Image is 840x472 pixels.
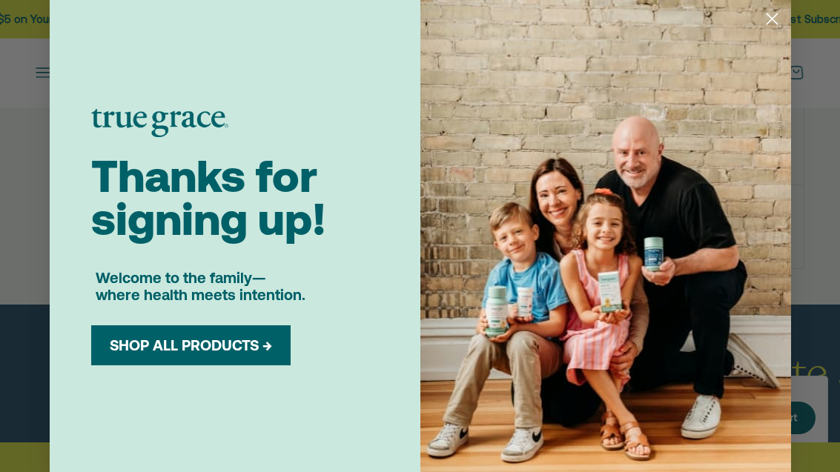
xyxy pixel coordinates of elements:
button: SHOP ALL PRODUCTS → [102,336,280,354]
span: Welcome to the family— [96,269,265,286]
button: Close dialog [759,6,785,32]
img: logo placeholder [91,109,228,137]
span: where health meets intention. [96,286,305,303]
span: Thanks for signing up! [91,150,326,245]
